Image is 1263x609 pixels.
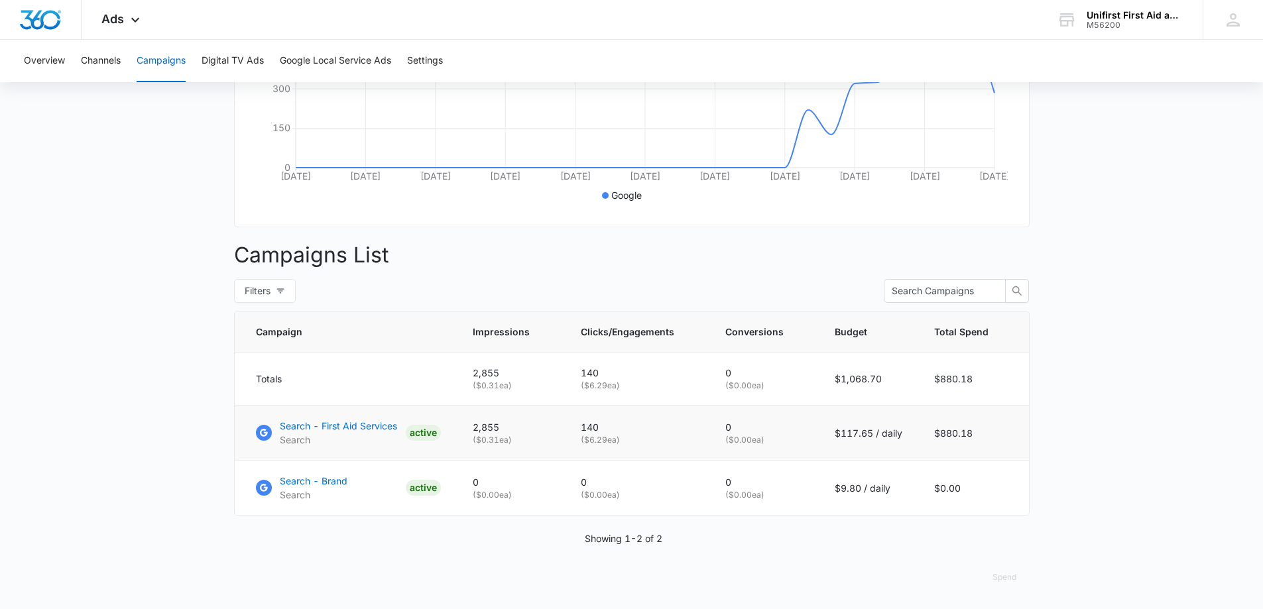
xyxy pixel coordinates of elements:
p: Search - First Aid Services [280,419,397,433]
div: ACTIVE [406,480,441,496]
div: account id [1087,21,1183,30]
tspan: [DATE] [839,170,870,182]
p: 0 [725,366,803,380]
img: Google Ads [256,480,272,496]
p: 2,855 [473,366,549,380]
p: ( $0.00 ea) [725,380,803,392]
p: 0 [473,475,549,489]
button: Settings [407,40,443,82]
p: Search - Brand [280,474,347,488]
p: ( $0.31 ea) [473,434,549,446]
p: 2,855 [473,420,549,434]
tspan: [DATE] [979,170,1010,182]
div: ACTIVE [406,425,441,441]
span: search [1006,286,1028,296]
span: Filters [245,284,271,298]
p: Google [611,188,642,202]
tspan: [DATE] [280,170,311,182]
p: $9.80 / daily [835,481,902,495]
tspan: [DATE] [560,170,590,182]
p: ( $0.00 ea) [473,489,549,501]
p: 0 [725,475,803,489]
p: ( $0.31 ea) [473,380,549,392]
span: Ads [101,12,124,26]
tspan: [DATE] [420,170,450,182]
div: Totals [256,372,441,386]
td: $0.00 [918,461,1029,516]
p: $117.65 / daily [835,426,902,440]
button: Campaigns [137,40,186,82]
p: ( $0.00 ea) [725,434,803,446]
span: Conversions [725,325,784,339]
tspan: 0 [284,162,290,173]
p: ( $0.00 ea) [581,489,693,501]
p: ( $0.00 ea) [725,489,803,501]
tspan: [DATE] [350,170,381,182]
p: Showing 1-2 of 2 [585,531,662,545]
button: Channels [81,40,121,82]
p: Search [280,488,347,502]
button: Overview [24,40,65,82]
span: Campaign [256,325,422,339]
img: Google Ads [256,425,272,441]
p: 140 [581,420,693,434]
tspan: [DATE] [490,170,520,182]
p: $1,068.70 [835,372,902,386]
button: Spend [979,561,1030,593]
button: search [1005,279,1029,303]
p: 0 [581,475,693,489]
td: $880.18 [918,406,1029,461]
a: Google AdsSearch - BrandSearchACTIVE [256,474,441,502]
div: account name [1087,10,1183,21]
input: Search Campaigns [892,284,987,298]
button: Filters [234,279,296,303]
button: Digital TV Ads [202,40,264,82]
span: Impressions [473,325,530,339]
tspan: [DATE] [630,170,660,182]
p: 0 [725,420,803,434]
tspan: [DATE] [699,170,730,182]
p: 140 [581,366,693,380]
p: Search [280,433,397,447]
p: Campaigns List [234,239,1030,271]
span: Clicks/Engagements [581,325,674,339]
a: Google AdsSearch - First Aid ServicesSearchACTIVE [256,419,441,447]
button: Google Local Service Ads [280,40,391,82]
tspan: 150 [272,122,290,133]
span: Budget [835,325,883,339]
td: $880.18 [918,353,1029,406]
p: ( $6.29 ea) [581,380,693,392]
tspan: [DATE] [769,170,800,182]
p: ( $6.29 ea) [581,434,693,446]
span: Total Spend [934,325,989,339]
tspan: [DATE] [909,170,939,182]
tspan: 300 [272,83,290,94]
